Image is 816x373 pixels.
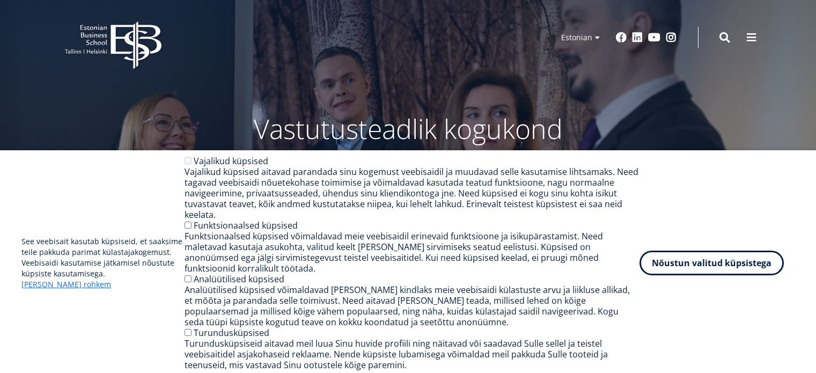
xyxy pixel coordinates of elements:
label: Turundusküpsised [194,327,269,339]
a: Linkedin [632,32,643,43]
a: Youtube [648,32,660,43]
label: Analüütilised küpsised [194,273,284,285]
label: Funktsionaalsed küpsised [194,220,298,231]
div: Turundusküpsiseid aitavad meil luua Sinu huvide profiili ning näitavad või saadavad Sulle sellel ... [185,338,639,370]
a: Instagram [666,32,677,43]
div: Funktsionaalsed küpsised võimaldavad meie veebisaidil erinevaid funktsioone ja isikupärastamist. ... [185,231,639,274]
div: Vajalikud küpsised aitavad parandada sinu kogemust veebisaidil ja muudavad selle kasutamise lihts... [185,166,639,220]
p: Vastutusteadlik kogukond [124,113,693,145]
p: See veebisait kasutab küpsiseid, et saaksime teile pakkuda parimat külastajakogemust. Veebisaidi ... [21,236,185,290]
button: Nõustun valitud küpsistega [639,251,784,275]
a: Facebook [616,32,627,43]
a: [PERSON_NAME] rohkem [21,279,111,290]
label: Vajalikud küpsised [194,155,268,167]
div: Analüütilised küpsised võimaldavad [PERSON_NAME] kindlaks meie veebisaidi külastuste arvu ja liik... [185,284,639,327]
